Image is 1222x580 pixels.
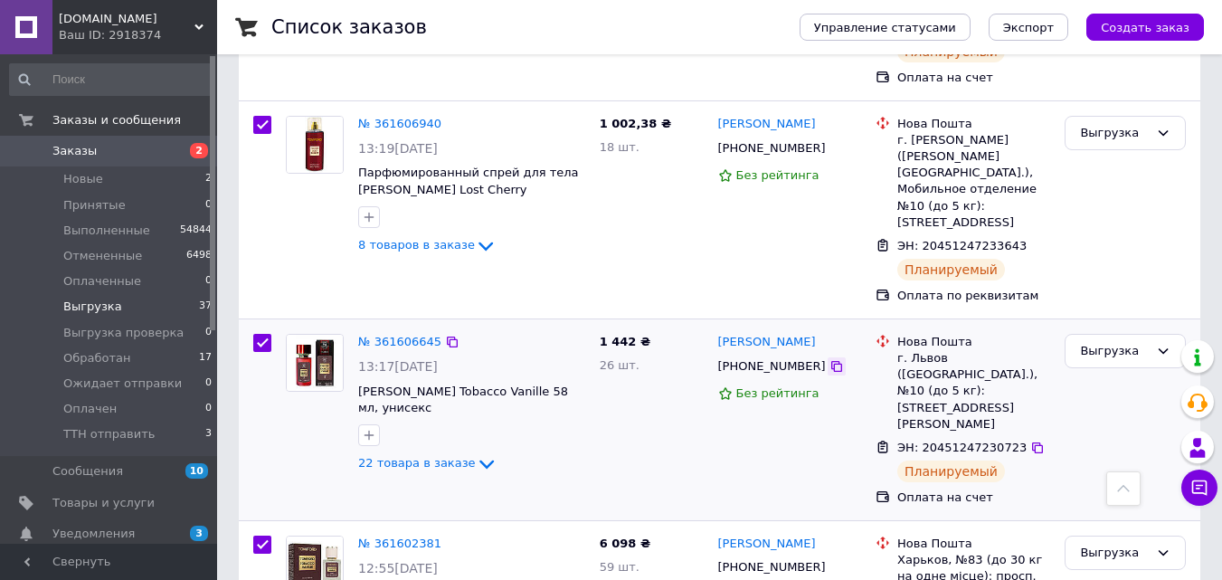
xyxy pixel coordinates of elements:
[63,401,117,417] span: Оплачен
[205,426,212,442] span: 3
[358,238,475,252] span: 8 товаров в заказе
[1181,470,1217,506] button: Чат с покупателем
[718,334,816,351] a: [PERSON_NAME]
[358,561,438,575] span: 12:55[DATE]
[1086,14,1204,41] button: Создать заказ
[897,441,1027,454] span: ЭН: 20451247230723
[63,299,122,315] span: Выгрузка
[199,350,212,366] span: 17
[600,117,671,130] span: 1 002,38 ₴
[63,350,130,366] span: Обработан
[52,463,123,480] span: Сообщения
[63,248,142,264] span: Отмененные
[358,117,441,130] a: № 361606940
[814,21,956,34] span: Управление статусами
[897,132,1050,231] div: г. [PERSON_NAME] ([PERSON_NAME][GEOGRAPHIC_DATA].), Мобильное отделение №10 (до 5 кг): [STREET_AD...
[600,140,639,154] span: 18 шт.
[358,141,438,156] span: 13:19[DATE]
[358,359,438,374] span: 13:17[DATE]
[897,116,1050,132] div: Нова Пошта
[186,248,212,264] span: 6498
[897,461,1005,482] div: Планируемый
[897,70,1050,86] div: Оплата на счет
[358,166,579,213] a: Парфюмированный спрей для тела [PERSON_NAME] Lost Cherry Exclusive EURO 275 мл
[736,168,819,182] span: Без рейтинга
[271,16,427,38] h1: Список заказов
[897,259,1005,280] div: Планируемый
[897,350,1050,433] div: г. Львов ([GEOGRAPHIC_DATA].), №10 (до 5 кг): [STREET_ADDRESS][PERSON_NAME]
[600,560,639,574] span: 59 шт.
[897,239,1027,252] span: ЭН: 20451247233643
[736,386,819,400] span: Без рейтинга
[52,143,97,159] span: Заказы
[9,63,213,96] input: Поиск
[358,537,441,550] a: № 361602381
[205,325,212,341] span: 0
[800,14,971,41] button: Управление статусами
[286,334,344,392] a: Фото товару
[358,238,497,252] a: 8 товаров в заказе
[63,273,141,290] span: Оплаченные
[205,401,212,417] span: 0
[205,376,212,392] span: 0
[63,171,103,187] span: Новые
[52,495,155,511] span: Товары и услуги
[59,11,194,27] span: OPTCOSMETIKA.COM
[718,359,826,373] span: [PHONE_NUMBER]
[600,335,650,348] span: 1 442 ₴
[185,463,208,479] span: 10
[205,273,212,290] span: 0
[1080,124,1149,143] div: Выгрузка
[358,385,568,415] a: [PERSON_NAME] Tobacco Vanille 58 мл, унисекс
[286,116,344,174] a: Фото товару
[718,141,826,155] span: [PHONE_NUMBER]
[52,112,181,128] span: Заказы и сообщения
[1101,21,1189,34] span: Создать заказ
[1068,20,1204,33] a: Создать заказ
[1080,342,1149,361] div: Выгрузка
[63,376,182,392] span: Ожидает отправки
[63,223,150,239] span: Выполненные
[358,456,476,470] span: 22 товара в заказе
[600,358,639,372] span: 26 шт.
[199,299,212,315] span: 37
[718,536,816,553] a: [PERSON_NAME]
[180,223,212,239] span: 54844
[989,14,1068,41] button: Экспорт
[358,335,441,348] a: № 361606645
[63,197,126,214] span: Принятые
[205,197,212,214] span: 0
[897,536,1050,552] div: Нова Пошта
[718,116,816,133] a: [PERSON_NAME]
[63,325,184,341] span: Выгрузка проверка
[897,334,1050,350] div: Нова Пошта
[287,335,343,391] img: Фото товару
[718,560,826,574] span: [PHONE_NUMBER]
[600,537,650,550] span: 6 098 ₴
[287,117,343,173] img: Фото товару
[52,526,135,542] span: Уведомления
[358,456,497,470] a: 22 товара в заказе
[897,288,1050,304] div: Оплата по реквизитам
[190,143,208,158] span: 2
[205,171,212,187] span: 2
[59,27,217,43] div: Ваш ID: 2918374
[1003,21,1054,34] span: Экспорт
[1080,544,1149,563] div: Выгрузка
[897,490,1050,506] div: Оплата на счет
[190,526,208,541] span: 3
[63,426,155,442] span: ТТН отправить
